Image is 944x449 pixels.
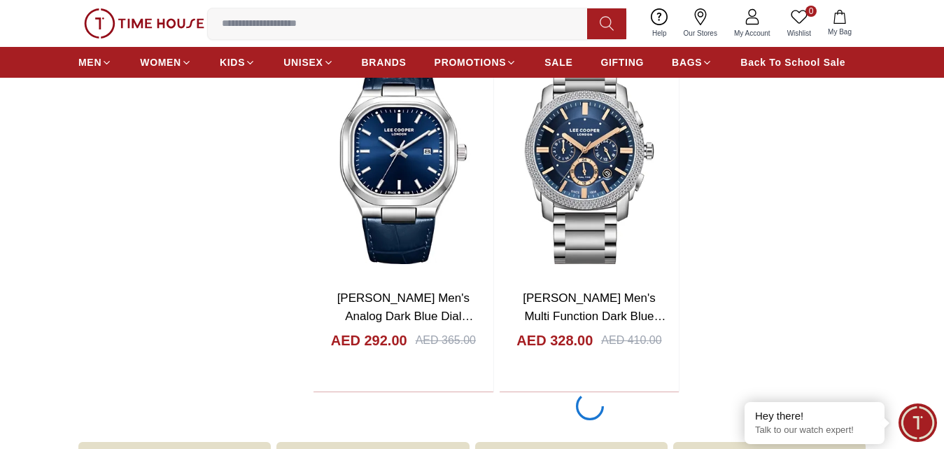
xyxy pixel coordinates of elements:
a: KIDS [220,50,255,75]
a: UNISEX [283,50,333,75]
a: 0Wishlist [779,6,819,41]
div: Chat Widget [899,403,937,442]
h4: AED 328.00 [516,331,593,350]
span: GIFTING [600,55,644,69]
p: Talk to our watch expert! [755,424,874,436]
span: Our Stores [678,28,723,39]
a: [PERSON_NAME] Men's Analog Dark Blue Dial Watch - LC08179.399 [337,291,474,340]
a: [PERSON_NAME] Men's Multi Function Dark Blue Dial Watch - LC08177.390 [520,291,666,340]
button: My Bag [819,7,860,40]
span: PROMOTIONS [435,55,507,69]
div: AED 365.00 [416,332,476,349]
span: Help [647,28,672,39]
h4: AED 292.00 [331,331,407,350]
span: BAGS [672,55,702,69]
img: ... [84,8,204,39]
span: Back To School Sale [740,55,845,69]
a: WOMEN [140,50,192,75]
span: UNISEX [283,55,323,69]
span: BRANDS [362,55,407,69]
a: BRANDS [362,50,407,75]
a: Help [644,6,675,41]
span: My Bag [822,27,857,37]
a: Back To School Sale [740,50,845,75]
div: AED 410.00 [601,332,661,349]
span: 0 [805,6,817,17]
img: Lee Cooper Men's Analog Dark Blue Dial Watch - LC08179.399 [314,41,493,278]
a: Our Stores [675,6,726,41]
span: Wishlist [782,28,817,39]
a: PROMOTIONS [435,50,517,75]
a: BAGS [672,50,712,75]
span: SALE [544,55,572,69]
span: MEN [78,55,101,69]
a: MEN [78,50,112,75]
img: Lee Cooper Men's Multi Function Dark Blue Dial Watch - LC08177.390 [500,41,679,278]
div: Hey there! [755,409,874,423]
span: WOMEN [140,55,181,69]
a: SALE [544,50,572,75]
a: GIFTING [600,50,644,75]
span: KIDS [220,55,245,69]
span: My Account [728,28,776,39]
